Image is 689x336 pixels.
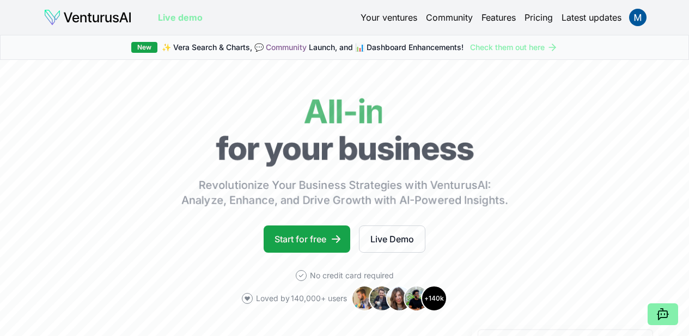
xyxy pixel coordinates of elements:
a: Live Demo [359,225,425,253]
a: Pricing [525,11,553,24]
img: logo [44,9,132,26]
a: Community [426,11,473,24]
a: Latest updates [562,11,621,24]
img: Avatar 1 [351,285,377,311]
img: Avatar 3 [386,285,412,311]
a: Community [266,42,307,52]
a: Check them out here [470,42,558,53]
a: Features [481,11,516,24]
a: Live demo [158,11,203,24]
a: Start for free [264,225,350,253]
span: ✨ Vera Search & Charts, 💬 Launch, and 📊 Dashboard Enhancements! [162,42,464,53]
div: New [131,42,157,53]
img: Avatar 2 [369,285,395,311]
img: ACg8ocJRNlb5ZS-6LSRuDbj-rGch4BScJZRTuSe9A6tcTTksWx-6YA=s96-c [629,9,647,26]
a: Your ventures [361,11,417,24]
img: Avatar 4 [404,285,430,311]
